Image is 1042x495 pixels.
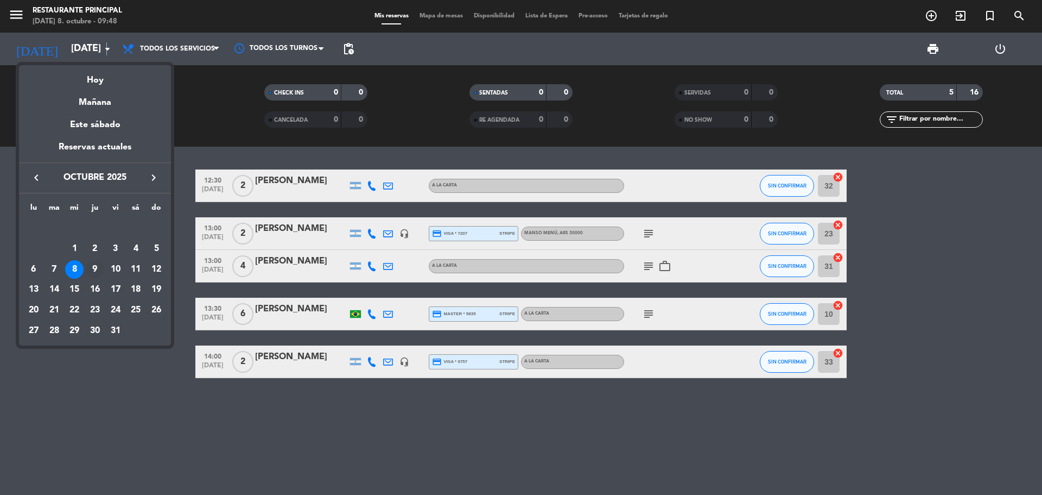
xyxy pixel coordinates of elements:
div: 19 [147,280,166,299]
td: 8 de octubre de 2025 [64,259,85,280]
th: martes [44,202,65,218]
i: keyboard_arrow_right [147,171,160,184]
td: 25 de octubre de 2025 [126,300,147,321]
i: keyboard_arrow_left [30,171,43,184]
div: 25 [126,301,145,319]
div: Este sábado [19,110,171,140]
div: 6 [24,260,43,279]
td: 1 de octubre de 2025 [64,239,85,259]
div: Reservas actuales [19,140,171,162]
div: 24 [106,301,125,319]
td: 15 de octubre de 2025 [64,279,85,300]
div: 3 [106,240,125,258]
span: octubre 2025 [46,171,144,185]
th: domingo [146,202,167,218]
div: Mañana [19,87,171,110]
td: 9 de octubre de 2025 [85,259,105,280]
td: 22 de octubre de 2025 [64,300,85,321]
td: 19 de octubre de 2025 [146,279,167,300]
div: 7 [45,260,63,279]
div: 22 [65,301,84,319]
div: 8 [65,260,84,279]
div: 4 [126,240,145,258]
button: keyboard_arrow_left [27,171,46,185]
td: 21 de octubre de 2025 [44,300,65,321]
button: keyboard_arrow_right [144,171,163,185]
div: 12 [147,260,166,279]
div: 17 [106,280,125,299]
div: 30 [86,322,104,340]
td: 18 de octubre de 2025 [126,279,147,300]
div: Hoy [19,65,171,87]
td: 2 de octubre de 2025 [85,239,105,259]
td: 27 de octubre de 2025 [23,321,44,341]
td: 29 de octubre de 2025 [64,321,85,341]
div: 26 [147,301,166,319]
td: 28 de octubre de 2025 [44,321,65,341]
td: 14 de octubre de 2025 [44,279,65,300]
th: sábado [126,202,147,218]
div: 16 [86,280,104,299]
td: OCT. [23,218,167,239]
div: 18 [126,280,145,299]
th: jueves [85,202,105,218]
td: 31 de octubre de 2025 [105,321,126,341]
div: 10 [106,260,125,279]
div: 1 [65,240,84,258]
td: 3 de octubre de 2025 [105,239,126,259]
th: viernes [105,202,126,218]
div: 20 [24,301,43,319]
td: 16 de octubre de 2025 [85,279,105,300]
div: 27 [24,322,43,340]
div: 13 [24,280,43,299]
td: 20 de octubre de 2025 [23,300,44,321]
div: 29 [65,322,84,340]
div: 11 [126,260,145,279]
td: 6 de octubre de 2025 [23,259,44,280]
div: 2 [86,240,104,258]
div: 14 [45,280,63,299]
td: 30 de octubre de 2025 [85,321,105,341]
td: 17 de octubre de 2025 [105,279,126,300]
div: 15 [65,280,84,299]
td: 12 de octubre de 2025 [146,259,167,280]
td: 10 de octubre de 2025 [105,259,126,280]
div: 23 [86,301,104,319]
td: 24 de octubre de 2025 [105,300,126,321]
div: 9 [86,260,104,279]
td: 4 de octubre de 2025 [126,239,147,259]
div: 28 [45,322,63,340]
div: 31 [106,322,125,340]
td: 13 de octubre de 2025 [23,279,44,300]
th: miércoles [64,202,85,218]
th: lunes [23,202,44,218]
td: 7 de octubre de 2025 [44,259,65,280]
div: 5 [147,240,166,258]
td: 23 de octubre de 2025 [85,300,105,321]
td: 11 de octubre de 2025 [126,259,147,280]
div: 21 [45,301,63,319]
td: 26 de octubre de 2025 [146,300,167,321]
td: 5 de octubre de 2025 [146,239,167,259]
